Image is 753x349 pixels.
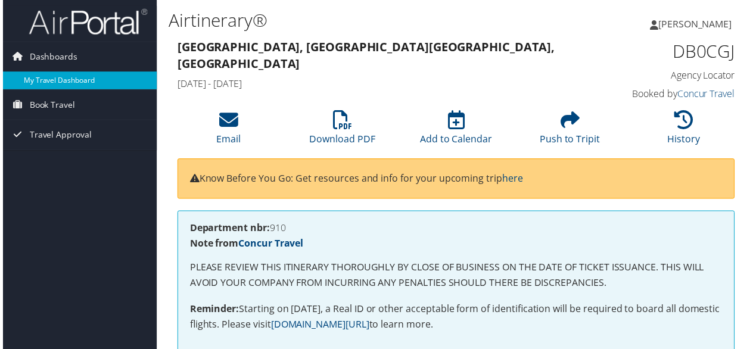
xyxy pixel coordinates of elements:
[215,118,239,147] a: Email
[610,39,737,64] h1: DB0CGJ
[26,8,145,36] img: airportal-logo.png
[188,223,269,236] strong: Department nbr:
[188,238,303,251] strong: Note from
[270,320,369,333] a: [DOMAIN_NAME][URL]
[420,118,493,147] a: Add to Calendar
[669,118,702,147] a: History
[188,261,724,292] p: PLEASE REVIEW THIS ITINERARY THOROUGHLY BY CLOSE OF BUSINESS ON THE DATE OF TICKET ISSUANCE. THIS...
[176,77,592,91] h4: [DATE] - [DATE]
[27,42,75,72] span: Dashboards
[27,121,89,151] span: Travel Approval
[679,88,737,101] a: Concur Travel
[610,88,737,101] h4: Booked by
[188,225,724,234] h4: 910
[167,8,553,33] h1: Airtinerary®
[27,91,73,120] span: Book Travel
[188,304,724,334] p: Starting on [DATE], a Real ID or other acceptable form of identification will be required to boar...
[540,118,601,147] a: Push to Tripit
[503,173,524,186] a: here
[309,118,375,147] a: Download PDF
[188,304,238,317] strong: Reminder:
[188,172,724,188] p: Know Before You Go: Get resources and info for your upcoming trip
[610,69,737,82] h4: Agency Locator
[652,6,746,42] a: [PERSON_NAME]
[176,39,556,72] strong: [GEOGRAPHIC_DATA], [GEOGRAPHIC_DATA] [GEOGRAPHIC_DATA], [GEOGRAPHIC_DATA]
[660,17,734,30] span: [PERSON_NAME]
[237,238,303,251] a: Concur Travel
